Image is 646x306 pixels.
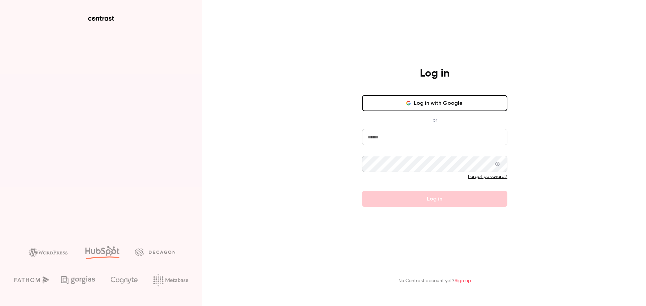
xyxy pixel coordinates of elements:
[468,174,507,179] a: Forgot password?
[398,277,471,285] p: No Contrast account yet?
[429,117,440,124] span: or
[362,95,507,111] button: Log in with Google
[420,67,450,80] h4: Log in
[135,248,175,256] img: decagon
[455,278,471,283] a: Sign up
